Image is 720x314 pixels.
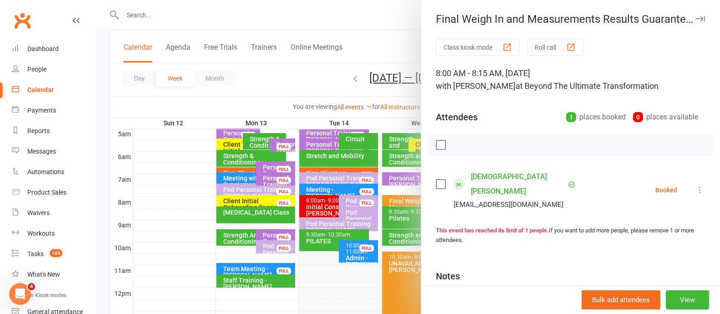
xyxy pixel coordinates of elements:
a: Clubworx [11,9,34,32]
div: What's New [27,271,60,278]
div: Notes [436,270,460,283]
div: Messages [27,148,56,155]
div: Product Sales [27,189,66,196]
button: View [666,290,709,309]
div: places available [633,111,698,124]
div: Automations [27,168,64,175]
div: Calendar [27,86,54,93]
a: Automations [12,162,96,182]
div: Final Weigh In and Measurements Results Guarantee ... [421,13,720,26]
div: People [27,66,46,73]
iframe: Intercom live chat [9,283,31,305]
button: Bulk add attendees [582,290,660,309]
div: Reports [27,127,50,134]
div: 0 [633,112,643,122]
a: People [12,59,96,80]
a: Messages [12,141,96,162]
span: 4 [28,283,35,290]
a: Workouts [12,223,96,244]
a: Payments [12,100,96,121]
a: Waivers [12,203,96,223]
a: Calendar [12,80,96,100]
div: Workouts [27,230,55,237]
div: Tasks [27,250,44,257]
div: If you want to add more people, please remove 1 or more attendees. [436,226,705,245]
div: 1 [566,112,576,122]
a: [DEMOGRAPHIC_DATA][PERSON_NAME] [471,170,566,199]
div: Payments [27,107,56,114]
button: Roll call [527,39,583,56]
div: Booked [655,187,677,193]
span: with [PERSON_NAME] [436,81,516,91]
span: 185 [50,249,62,257]
button: Class kiosk mode [436,39,520,56]
div: 8:00 AM - 8:15 AM, [DATE] [436,67,705,93]
strong: This event has reached its limit of 1 people. [436,227,549,234]
a: Product Sales [12,182,96,203]
div: [EMAIL_ADDRESS][DOMAIN_NAME] [454,199,563,211]
a: What's New [12,264,96,285]
a: Tasks 185 [12,244,96,264]
div: Waivers [27,209,50,216]
div: Dashboard [27,45,59,52]
a: Reports [12,121,96,141]
span: at Beyond The Ultimate Transformation [516,81,659,91]
a: Dashboard [12,39,96,59]
div: Attendees [436,111,478,124]
div: places booked [566,111,626,124]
